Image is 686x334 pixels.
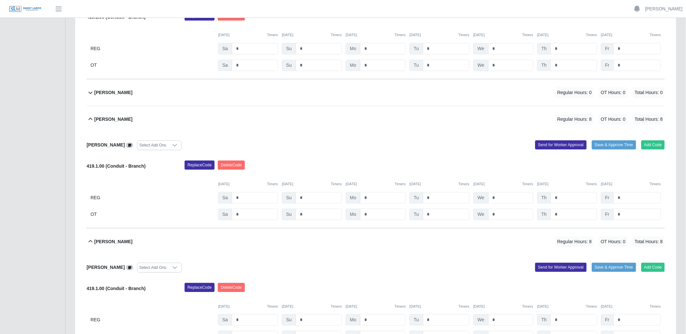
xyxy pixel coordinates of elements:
[331,32,342,38] button: Timers
[137,263,168,272] div: Select Add Ons
[87,106,665,132] button: [PERSON_NAME] Regular Hours: 8 OT Hours: 0 Total Hours: 8
[599,87,628,98] span: OT Hours: 0
[650,32,661,38] button: Timers
[599,114,628,125] span: OT Hours: 0
[87,79,665,106] button: [PERSON_NAME] Regular Hours: 0 OT Hours: 0 Total Hours: 0
[185,283,215,292] button: ReplaceCode
[601,181,661,187] div: [DATE]
[218,283,245,292] button: DeleteCode
[267,181,278,187] button: Timers
[94,116,133,123] b: [PERSON_NAME]
[601,43,614,54] span: Fr
[331,304,342,309] button: Timers
[537,60,551,71] span: Th
[537,314,551,326] span: Th
[218,43,232,54] span: Sa
[282,192,296,203] span: Su
[473,181,533,187] div: [DATE]
[537,181,597,187] div: [DATE]
[410,209,423,220] span: Tu
[601,209,614,220] span: Fr
[535,140,587,149] button: Send for Worker Approval
[645,6,683,12] a: [PERSON_NAME]
[473,60,489,71] span: We
[87,142,125,147] b: [PERSON_NAME]
[537,43,551,54] span: Th
[473,314,489,326] span: We
[91,314,214,326] div: REG
[282,314,296,326] span: Su
[599,236,628,247] span: OT Hours: 0
[87,286,146,291] b: 419.1.00 (Conduit - Branch)
[218,192,232,203] span: Sa
[346,60,360,71] span: Mo
[601,60,614,71] span: Fr
[91,192,214,203] div: REG
[592,263,636,272] button: Save & Approve Time
[410,181,469,187] div: [DATE]
[126,142,133,147] a: View/Edit Notes
[601,32,661,38] div: [DATE]
[522,181,533,187] button: Timers
[410,32,469,38] div: [DATE]
[395,304,406,309] button: Timers
[395,181,406,187] button: Timers
[601,192,614,203] span: Fr
[218,60,232,71] span: Sa
[586,181,597,187] button: Timers
[473,304,533,309] div: [DATE]
[282,60,296,71] span: Su
[346,314,360,326] span: Mo
[586,32,597,38] button: Timers
[601,304,661,309] div: [DATE]
[410,304,469,309] div: [DATE]
[87,265,125,270] b: [PERSON_NAME]
[346,32,406,38] div: [DATE]
[473,32,533,38] div: [DATE]
[586,304,597,309] button: Timers
[537,209,551,220] span: Th
[282,209,296,220] span: Su
[458,304,469,309] button: Timers
[537,32,597,38] div: [DATE]
[473,43,489,54] span: We
[410,192,423,203] span: Tu
[650,181,661,187] button: Timers
[126,265,133,270] a: View/Edit Notes
[522,304,533,309] button: Timers
[410,314,423,326] span: Tu
[185,160,215,170] button: ReplaceCode
[87,163,146,169] b: 419.1.00 (Conduit - Branch)
[94,89,133,96] b: [PERSON_NAME]
[537,304,597,309] div: [DATE]
[91,43,214,54] div: REG
[395,32,406,38] button: Timers
[218,209,232,220] span: Sa
[346,192,360,203] span: Mo
[650,304,661,309] button: Timers
[410,60,423,71] span: Tu
[346,181,406,187] div: [DATE]
[535,263,587,272] button: Send for Worker Approval
[641,140,665,149] button: Add Code
[218,160,245,170] button: DeleteCode
[601,314,614,326] span: Fr
[555,236,594,247] span: Regular Hours: 8
[87,229,665,255] button: [PERSON_NAME] Regular Hours: 8 OT Hours: 0 Total Hours: 8
[9,6,42,13] img: SLM Logo
[218,181,278,187] div: [DATE]
[267,304,278,309] button: Timers
[137,141,168,150] div: Select Add Ons
[592,140,636,149] button: Save & Approve Time
[218,304,278,309] div: [DATE]
[267,32,278,38] button: Timers
[555,87,594,98] span: Regular Hours: 0
[218,32,278,38] div: [DATE]
[633,236,665,247] span: Total Hours: 8
[633,87,665,98] span: Total Hours: 0
[641,263,665,272] button: Add Code
[458,32,469,38] button: Timers
[91,209,214,220] div: OT
[331,181,342,187] button: Timers
[91,60,214,71] div: OT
